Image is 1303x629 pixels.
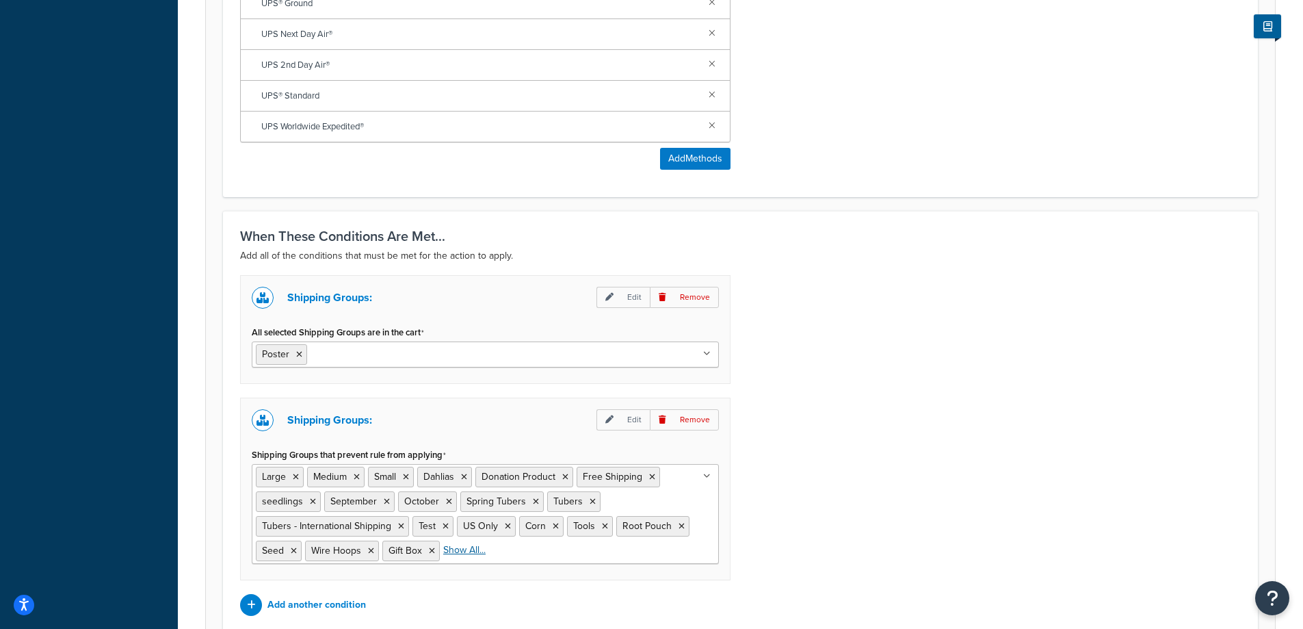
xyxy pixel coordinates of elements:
[330,494,377,509] span: September
[650,287,719,308] p: Remove
[267,595,366,615] p: Add another condition
[240,248,1241,264] p: Add all of the conditions that must be met for the action to apply.
[287,288,372,307] p: Shipping Groups:
[622,519,672,533] span: Root Pouch
[583,470,642,484] span: Free Shipping
[262,347,289,361] span: Poster
[313,470,347,484] span: Medium
[553,494,583,509] span: Tubers
[262,543,284,558] span: Seed
[262,519,391,533] span: Tubers - International Shipping
[660,148,731,170] button: AddMethods
[443,543,486,557] a: Show All...
[261,117,698,136] span: UPS Worldwide Expedited®
[573,519,595,533] span: Tools
[262,494,303,509] span: seedlings
[261,25,698,44] span: UPS Next Day Air®
[261,86,698,105] span: UPS® Standard
[252,327,424,338] label: All selected Shipping Groups are in the cart
[1254,14,1281,38] button: Show Help Docs
[1255,581,1289,615] button: Open Resource Center
[525,519,546,533] span: Corn
[374,470,396,484] span: Small
[463,519,498,533] span: US Only
[596,409,650,431] p: Edit
[419,519,436,533] span: Test
[262,470,286,484] span: Large
[650,409,719,431] p: Remove
[287,411,372,430] p: Shipping Groups:
[240,229,1241,244] h3: When These Conditions Are Met...
[482,470,555,484] span: Donation Product
[311,543,361,558] span: Wire Hoops
[404,494,439,509] span: October
[252,450,446,461] label: Shipping Groups that prevent rule from applying
[389,543,422,558] span: Gift Box
[466,494,526,509] span: Spring Tubers
[596,287,650,308] p: Edit
[261,55,698,75] span: UPS 2nd Day Air®
[423,470,454,484] span: Dahlias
